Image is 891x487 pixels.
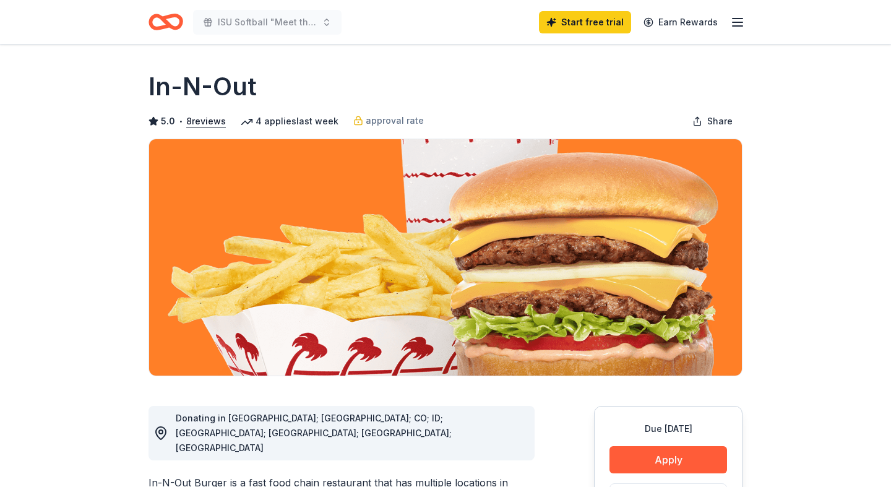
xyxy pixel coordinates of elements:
[707,114,733,129] span: Share
[148,7,183,37] a: Home
[366,113,424,128] span: approval rate
[193,10,342,35] button: ISU Softball "Meet the Team" Dinner
[161,114,175,129] span: 5.0
[609,421,727,436] div: Due [DATE]
[609,446,727,473] button: Apply
[682,109,742,134] button: Share
[353,113,424,128] a: approval rate
[149,139,742,376] img: Image for In-N-Out
[176,413,452,453] span: Donating in [GEOGRAPHIC_DATA]; [GEOGRAPHIC_DATA]; CO; ID; [GEOGRAPHIC_DATA]; [GEOGRAPHIC_DATA]; [...
[186,114,226,129] button: 8reviews
[636,11,725,33] a: Earn Rewards
[539,11,631,33] a: Start free trial
[148,69,257,104] h1: In-N-Out
[241,114,338,129] div: 4 applies last week
[179,116,183,126] span: •
[218,15,317,30] span: ISU Softball "Meet the Team" Dinner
